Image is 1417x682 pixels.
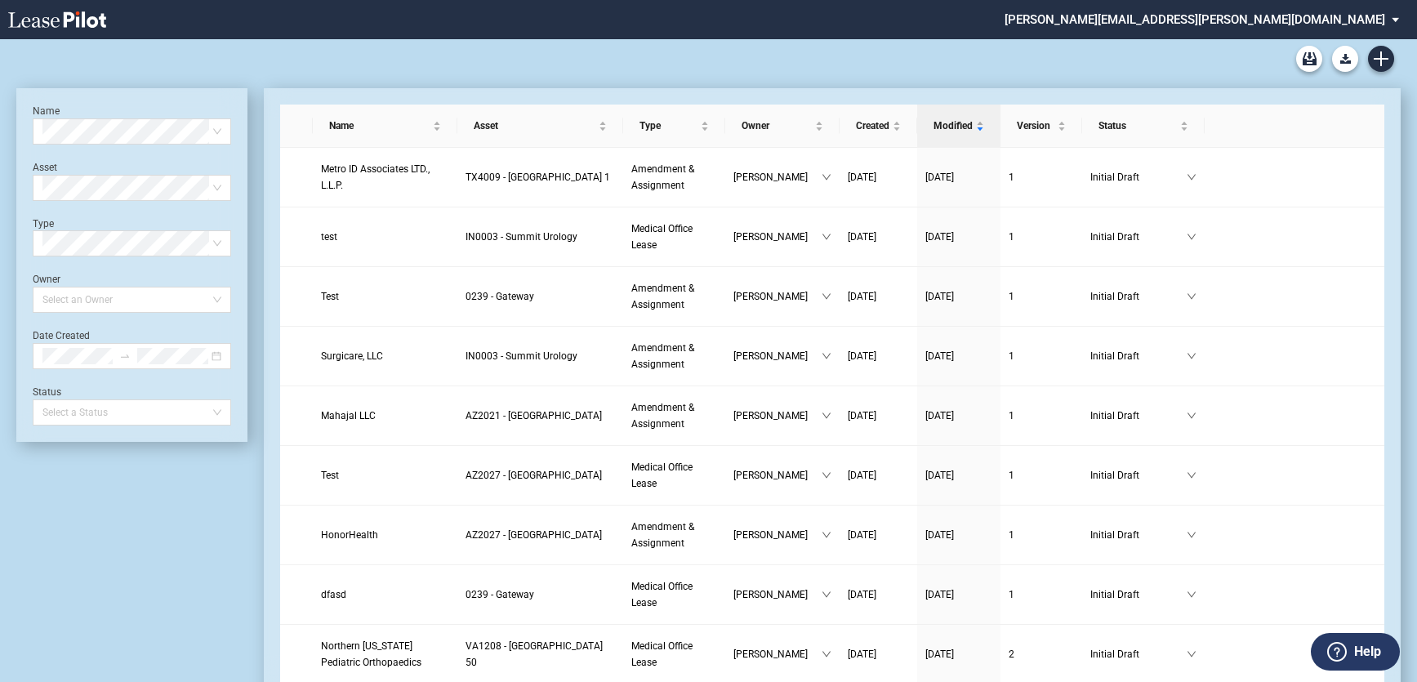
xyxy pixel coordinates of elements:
[466,638,615,671] a: VA1208 - [GEOGRAPHIC_DATA] 50
[1082,105,1205,148] th: Status
[1009,350,1014,362] span: 1
[1009,410,1014,421] span: 1
[1354,641,1381,662] label: Help
[1187,411,1196,421] span: down
[848,529,876,541] span: [DATE]
[321,410,376,421] span: Mahajal LLC
[466,229,615,245] a: IN0003 - Summit Urology
[321,161,449,194] a: Metro ID Associates LTD., L.L.P.
[33,105,60,117] label: Name
[848,410,876,421] span: [DATE]
[321,586,449,603] a: dfasd
[1368,46,1394,72] a: Create new document
[1009,229,1074,245] a: 1
[1017,118,1054,134] span: Version
[733,169,822,185] span: [PERSON_NAME]
[1090,408,1187,424] span: Initial Draft
[466,172,610,183] span: TX4009 - Southwest Plaza 1
[1332,46,1358,72] button: Download Blank Form
[925,410,954,421] span: [DATE]
[631,640,693,668] span: Medical Office Lease
[925,649,954,660] span: [DATE]
[631,638,717,671] a: Medical Office Lease
[321,589,346,600] span: dfasd
[848,467,909,484] a: [DATE]
[466,467,615,484] a: AZ2027 - [GEOGRAPHIC_DATA]
[925,529,954,541] span: [DATE]
[934,118,973,134] span: Modified
[119,350,131,362] span: swap-right
[925,589,954,600] span: [DATE]
[1090,586,1187,603] span: Initial Draft
[474,118,595,134] span: Asset
[848,291,876,302] span: [DATE]
[1009,408,1074,424] a: 1
[848,348,909,364] a: [DATE]
[1187,590,1196,600] span: down
[321,231,337,243] span: test
[1009,527,1074,543] a: 1
[321,229,449,245] a: test
[822,470,831,480] span: down
[1311,633,1400,671] button: Help
[1090,229,1187,245] span: Initial Draft
[733,586,822,603] span: [PERSON_NAME]
[1090,169,1187,185] span: Initial Draft
[631,521,694,549] span: Amendment & Assignment
[33,218,54,230] label: Type
[329,118,430,134] span: Name
[1187,470,1196,480] span: down
[848,288,909,305] a: [DATE]
[925,348,992,364] a: [DATE]
[1090,288,1187,305] span: Initial Draft
[1009,467,1074,484] a: 1
[925,467,992,484] a: [DATE]
[466,408,615,424] a: AZ2021 - [GEOGRAPHIC_DATA]
[1090,527,1187,543] span: Initial Draft
[466,291,534,302] span: 0239 - Gateway
[1090,646,1187,662] span: Initial Draft
[466,288,615,305] a: 0239 - Gateway
[840,105,917,148] th: Created
[1098,118,1177,134] span: Status
[321,470,339,481] span: Test
[466,410,602,421] span: AZ2021 - Scottsdale Medical Center
[321,163,430,191] span: Metro ID Associates LTD., L.L.P.
[1009,348,1074,364] a: 1
[631,461,693,489] span: Medical Office Lease
[848,586,909,603] a: [DATE]
[631,578,717,611] a: Medical Office Lease
[1000,105,1082,148] th: Version
[1187,232,1196,242] span: down
[925,229,992,245] a: [DATE]
[321,527,449,543] a: HonorHealth
[856,118,889,134] span: Created
[1090,467,1187,484] span: Initial Draft
[733,288,822,305] span: [PERSON_NAME]
[631,399,717,432] a: Amendment & Assignment
[1009,291,1014,302] span: 1
[321,467,449,484] a: Test
[925,172,954,183] span: [DATE]
[1009,649,1014,660] span: 2
[725,105,840,148] th: Owner
[1009,169,1074,185] a: 1
[848,231,876,243] span: [DATE]
[631,163,694,191] span: Amendment & Assignment
[1009,470,1014,481] span: 1
[321,640,421,668] span: Northern Virginia Pediatric Orthopaedics
[848,646,909,662] a: [DATE]
[631,221,717,253] a: Medical Office Lease
[466,169,615,185] a: TX4009 - [GEOGRAPHIC_DATA] 1
[1009,646,1074,662] a: 2
[1009,231,1014,243] span: 1
[848,350,876,362] span: [DATE]
[1009,589,1014,600] span: 1
[822,649,831,659] span: down
[1187,172,1196,182] span: down
[33,162,57,173] label: Asset
[1009,529,1014,541] span: 1
[848,527,909,543] a: [DATE]
[742,118,812,134] span: Owner
[925,231,954,243] span: [DATE]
